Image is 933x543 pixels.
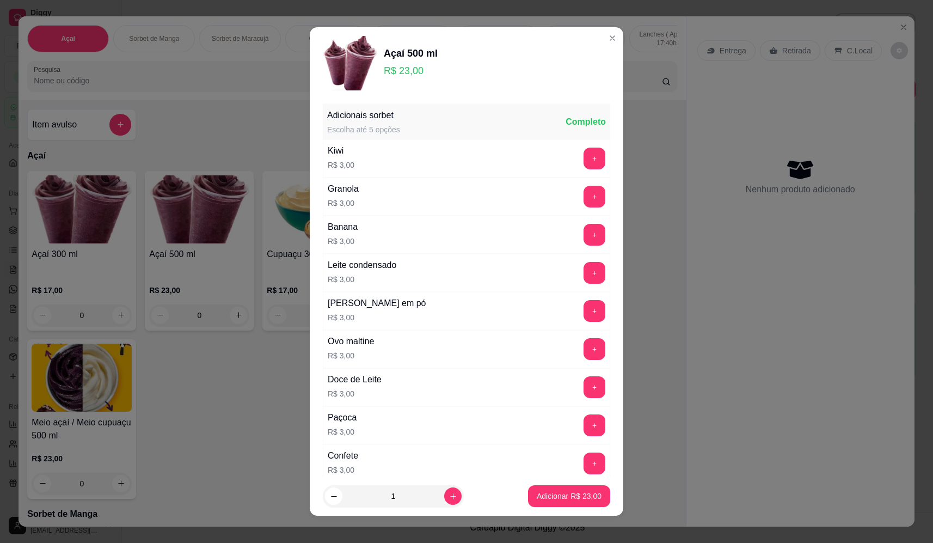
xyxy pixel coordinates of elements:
button: decrease-product-quantity [325,487,342,505]
button: add [584,148,605,169]
button: add [584,414,605,436]
button: add [584,186,605,208]
p: R$ 3,00 [328,274,396,285]
div: Completo [566,115,606,129]
div: Ovo maltine [328,335,374,348]
button: add [584,338,605,360]
button: add [584,453,605,474]
button: add [584,262,605,284]
div: Granola [328,182,359,196]
div: Banana [328,221,358,234]
img: product-image [323,36,377,90]
div: Adicionais sorbet [327,109,400,122]
p: R$ 3,00 [328,198,359,209]
button: add [584,224,605,246]
button: add [584,300,605,322]
button: Close [604,29,621,47]
button: increase-product-quantity [444,487,462,505]
div: Doce de Leite [328,373,382,386]
button: add [584,376,605,398]
p: R$ 3,00 [328,236,358,247]
p: Adicionar R$ 23,00 [537,491,601,502]
div: Leite condensado [328,259,396,272]
p: R$ 3,00 [328,312,426,323]
div: Açaí 500 ml [384,46,438,61]
p: R$ 23,00 [384,63,438,78]
div: Paçoca [328,411,357,424]
div: Kiwi [328,144,354,157]
p: R$ 3,00 [328,465,358,475]
p: R$ 3,00 [328,350,374,361]
div: Confete [328,449,358,462]
div: Escolha até 5 opções [327,124,400,135]
p: R$ 3,00 [328,160,354,170]
p: R$ 3,00 [328,426,357,437]
div: [PERSON_NAME] em pó [328,297,426,310]
p: R$ 3,00 [328,388,382,399]
button: Adicionar R$ 23,00 [528,485,610,507]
